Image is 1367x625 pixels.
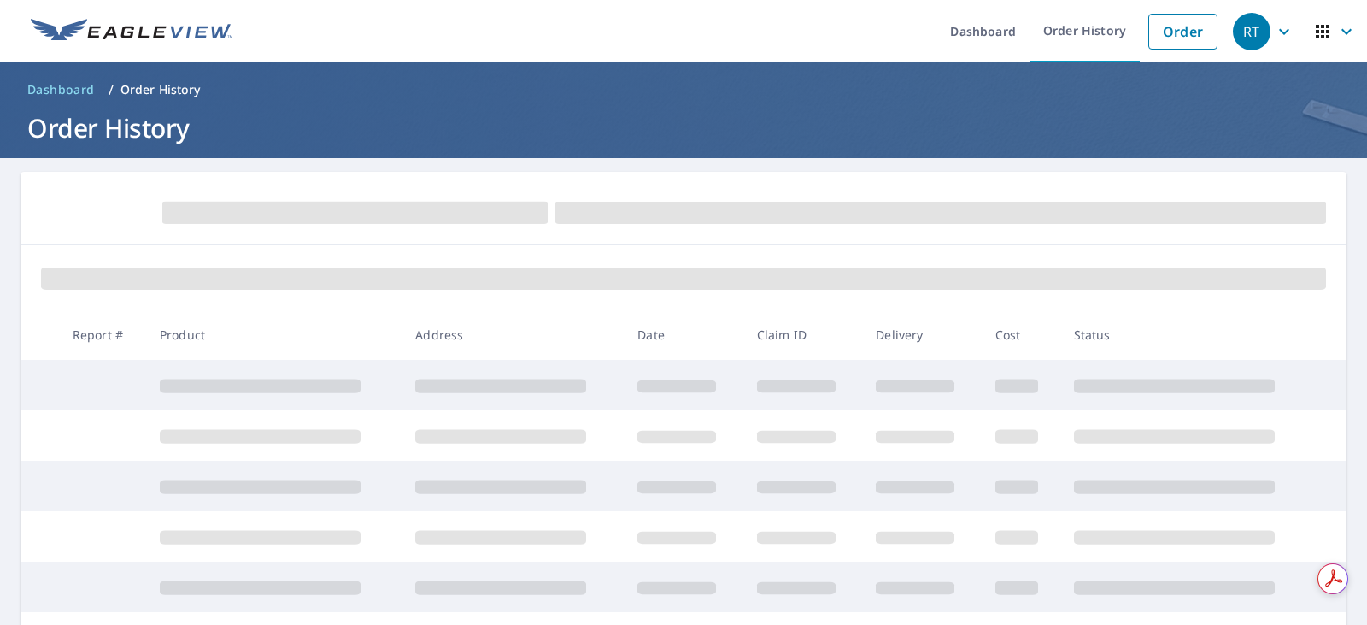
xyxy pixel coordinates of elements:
th: Delivery [862,310,981,360]
li: / [109,80,114,100]
a: Order [1148,14,1217,50]
div: RT [1233,13,1270,50]
img: EV Logo [31,19,232,44]
th: Cost [982,310,1060,360]
th: Address [402,310,624,360]
nav: breadcrumb [21,76,1346,103]
h1: Order History [21,110,1346,145]
span: Dashboard [27,81,95,98]
th: Status [1060,310,1316,360]
a: Dashboard [21,76,102,103]
p: Order History [120,81,201,98]
th: Product [146,310,402,360]
th: Date [624,310,742,360]
th: Report # [59,310,146,360]
th: Claim ID [743,310,862,360]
